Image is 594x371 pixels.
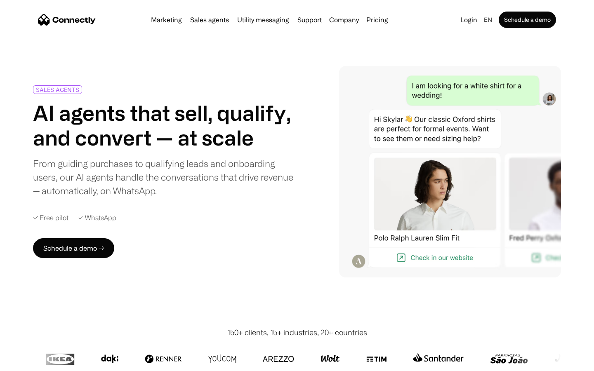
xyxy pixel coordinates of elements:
[8,356,49,368] aside: Language selected: English
[484,14,492,26] div: en
[499,12,556,28] a: Schedule a demo
[78,214,116,222] div: ✓ WhatsApp
[33,214,68,222] div: ✓ Free pilot
[187,16,232,23] a: Sales agents
[329,14,359,26] div: Company
[294,16,325,23] a: Support
[363,16,391,23] a: Pricing
[33,157,294,197] div: From guiding purchases to qualifying leads and onboarding users, our AI agents handle the convers...
[234,16,292,23] a: Utility messaging
[33,238,114,258] a: Schedule a demo →
[33,101,294,150] h1: AI agents that sell, qualify, and convert — at scale
[227,327,367,338] div: 150+ clients, 15+ industries, 20+ countries
[36,87,79,93] div: SALES AGENTS
[457,14,481,26] a: Login
[16,357,49,368] ul: Language list
[148,16,185,23] a: Marketing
